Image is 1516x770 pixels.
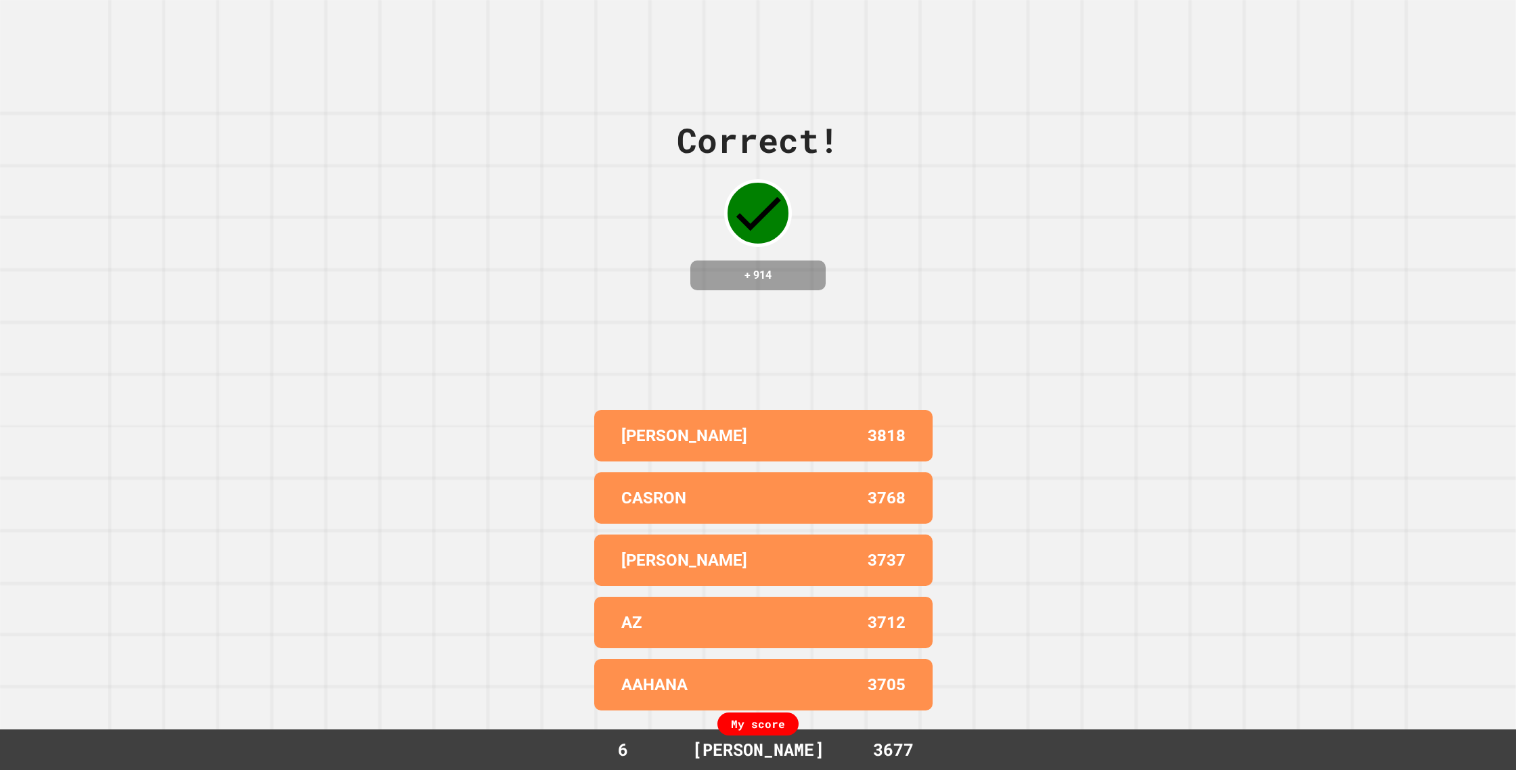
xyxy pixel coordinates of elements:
[868,548,906,572] p: 3737
[621,424,747,448] p: [PERSON_NAME]
[677,115,839,166] div: Correct!
[621,673,688,697] p: AAHANA
[868,486,906,510] p: 3768
[843,737,944,763] div: 3677
[621,610,642,635] p: AZ
[621,486,686,510] p: CASRON
[868,673,906,697] p: 3705
[868,610,906,635] p: 3712
[717,712,799,735] div: My score
[868,424,906,448] p: 3818
[704,267,812,284] h4: + 914
[572,737,673,763] div: 6
[679,737,838,763] div: [PERSON_NAME]
[621,548,747,572] p: [PERSON_NAME]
